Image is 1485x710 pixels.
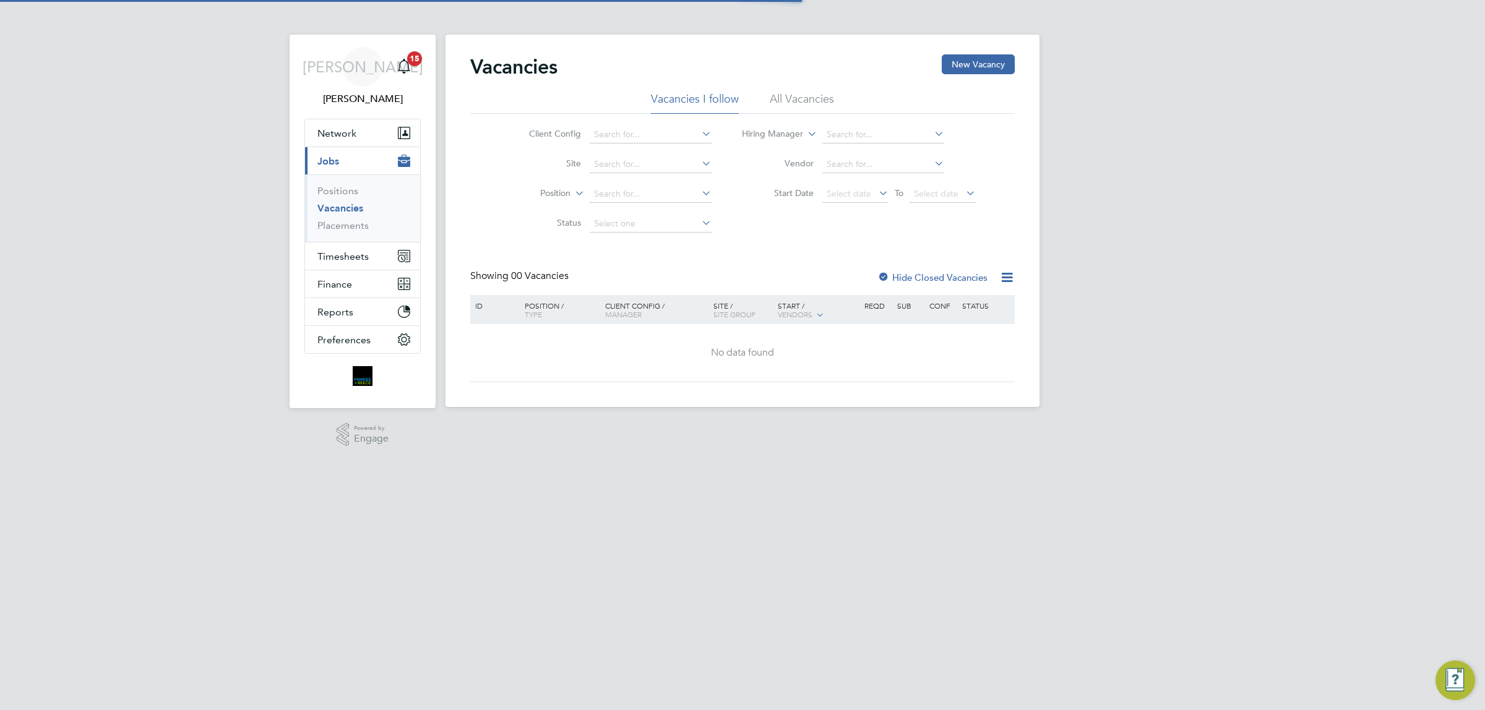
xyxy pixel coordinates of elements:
button: New Vacancy [942,54,1015,74]
input: Search for... [822,126,944,143]
div: Conf [926,295,958,316]
label: Vendor [742,158,814,169]
input: Search for... [590,126,712,143]
span: To [891,185,907,201]
span: 15 [407,51,422,66]
button: Jobs [305,147,420,174]
label: Site [510,158,581,169]
span: Powered by [354,423,389,434]
button: Engage Resource Center [1435,661,1475,700]
span: 00 Vacancies [511,270,569,282]
input: Search for... [822,156,944,173]
a: [PERSON_NAME][PERSON_NAME] [304,47,421,106]
div: Status [959,295,1013,316]
span: Type [525,309,542,319]
a: Positions [317,185,358,197]
div: Reqd [861,295,893,316]
a: Vacancies [317,202,363,214]
label: Hiring Manager [732,128,803,140]
a: Powered byEngage [337,423,389,447]
span: [PERSON_NAME] [303,59,423,75]
label: Start Date [742,187,814,199]
input: Select one [590,215,712,233]
a: Go to home page [304,366,421,386]
label: Position [499,187,570,200]
span: Finance [317,278,352,290]
span: Network [317,127,356,139]
div: Start / [775,295,861,326]
div: Jobs [305,174,420,242]
div: No data found [472,346,1013,359]
li: All Vacancies [770,92,834,114]
button: Reports [305,298,420,325]
span: Vendors [778,309,812,319]
nav: Main navigation [290,35,436,408]
span: Preferences [317,334,371,346]
input: Search for... [590,156,712,173]
div: Client Config / [602,295,710,325]
div: ID [472,295,515,316]
button: Finance [305,270,420,297]
span: Site Group [713,309,755,319]
li: Vacancies I follow [651,92,739,114]
div: Showing [470,270,571,283]
span: Timesheets [317,250,369,262]
span: Reports [317,306,353,318]
button: Timesheets [305,242,420,270]
span: Select date [827,188,871,199]
a: 15 [392,47,416,87]
img: bromak-logo-retina.png [353,366,372,386]
span: Select date [914,188,958,199]
span: Jobs [317,155,339,167]
span: Manager [605,309,642,319]
div: Site / [710,295,775,325]
label: Status [510,217,581,228]
a: Placements [317,220,369,231]
span: Jordan Alaezihe [304,92,421,106]
div: Sub [894,295,926,316]
div: Position / [515,295,602,325]
label: Client Config [510,128,581,139]
label: Hide Closed Vacancies [877,272,988,283]
button: Preferences [305,326,420,353]
button: Network [305,119,420,147]
span: Engage [354,434,389,444]
h2: Vacancies [470,54,557,79]
input: Search for... [590,186,712,203]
